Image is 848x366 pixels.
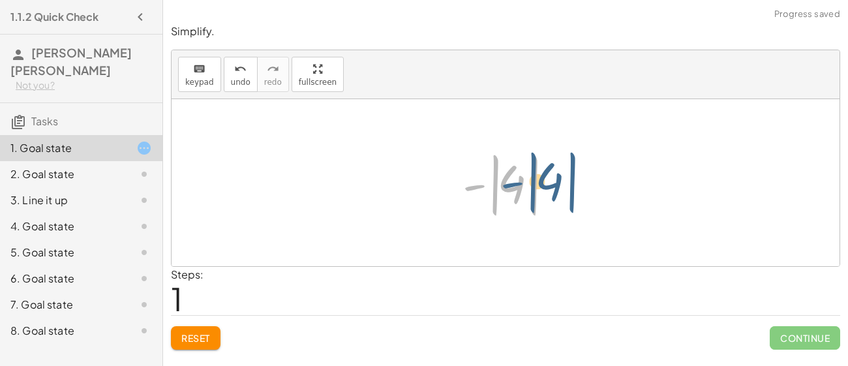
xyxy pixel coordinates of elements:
[136,297,152,313] i: Task not started.
[16,79,152,92] div: Not you?
[234,61,247,77] i: undo
[10,45,132,78] span: [PERSON_NAME] [PERSON_NAME]
[185,78,214,87] span: keypad
[136,192,152,208] i: Task not started.
[193,61,205,77] i: keyboard
[264,78,282,87] span: redo
[136,245,152,260] i: Task not started.
[10,140,115,156] div: 1. Goal state
[178,57,221,92] button: keyboardkeypad
[10,9,98,25] h4: 1.1.2 Quick Check
[136,323,152,339] i: Task not started.
[136,219,152,234] i: Task not started.
[171,279,183,318] span: 1
[171,267,204,281] label: Steps:
[299,78,337,87] span: fullscreen
[267,61,279,77] i: redo
[31,114,58,128] span: Tasks
[257,57,289,92] button: redoredo
[136,271,152,286] i: Task not started.
[136,140,152,156] i: Task started.
[10,166,115,182] div: 2. Goal state
[10,245,115,260] div: 5. Goal state
[10,219,115,234] div: 4. Goal state
[774,8,840,21] span: Progress saved
[224,57,258,92] button: undoundo
[10,297,115,313] div: 7. Goal state
[171,24,840,39] p: Simplify.
[171,326,220,350] button: Reset
[292,57,344,92] button: fullscreen
[10,271,115,286] div: 6. Goal state
[10,323,115,339] div: 8. Goal state
[181,332,210,344] span: Reset
[10,192,115,208] div: 3. Line it up
[136,166,152,182] i: Task not started.
[231,78,250,87] span: undo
